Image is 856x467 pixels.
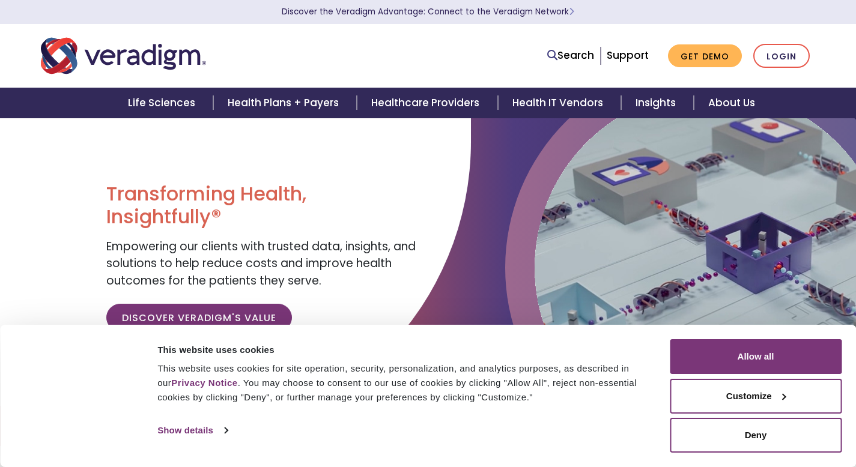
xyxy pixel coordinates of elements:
[282,6,574,17] a: Discover the Veradigm Advantage: Connect to the Veradigm NetworkLearn More
[114,88,213,118] a: Life Sciences
[694,88,769,118] a: About Us
[670,418,842,453] button: Deny
[171,378,237,388] a: Privacy Notice
[213,88,357,118] a: Health Plans + Payers
[157,421,227,439] a: Show details
[753,44,810,68] a: Login
[106,238,416,289] span: Empowering our clients with trusted data, insights, and solutions to help reduce costs and improv...
[41,36,206,76] img: Veradigm logo
[106,182,419,229] h1: Transforming Health, Insightfully®
[668,44,742,68] a: Get Demo
[498,88,621,118] a: Health IT Vendors
[357,88,497,118] a: Healthcare Providers
[621,88,694,118] a: Insights
[569,6,574,17] span: Learn More
[157,361,656,405] div: This website uses cookies for site operation, security, personalization, and analytics purposes, ...
[607,48,649,62] a: Support
[157,343,656,357] div: This website uses cookies
[106,304,292,331] a: Discover Veradigm's Value
[547,47,594,64] a: Search
[670,339,842,374] button: Allow all
[670,379,842,414] button: Customize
